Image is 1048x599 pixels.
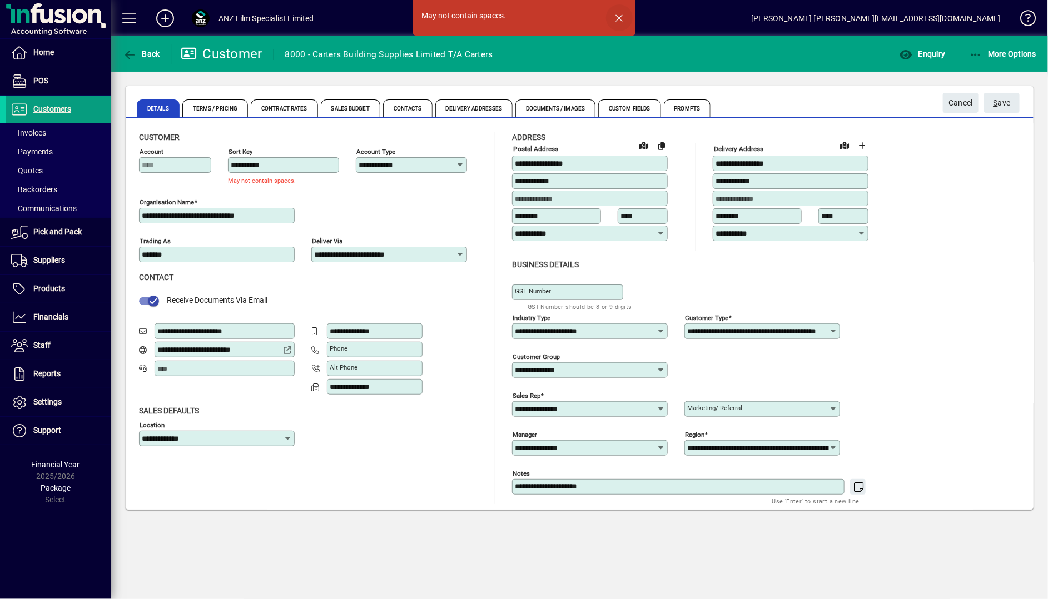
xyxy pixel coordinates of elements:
[321,99,380,117] span: Sales Budget
[6,218,111,246] a: Pick and Pack
[120,44,163,64] button: Back
[994,94,1011,112] span: ave
[285,46,493,63] div: 8000 - Carters Building Supplies Limited T/A Carters
[33,48,54,57] span: Home
[32,460,80,469] span: Financial Year
[1012,2,1034,38] a: Knowledge Base
[687,404,742,412] mat-label: Marketing/ Referral
[218,9,314,27] div: ANZ Film Specialist Limited
[11,185,57,194] span: Backorders
[6,247,111,274] a: Suppliers
[6,180,111,199] a: Backorders
[751,9,1001,27] div: [PERSON_NAME] [PERSON_NAME][EMAIL_ADDRESS][DOMAIN_NAME]
[515,287,551,295] mat-label: GST Number
[182,99,249,117] span: Terms / Pricing
[33,397,62,406] span: Settings
[140,421,165,429] mat-label: Location
[948,94,973,112] span: Cancel
[167,296,267,305] span: Receive Documents Via Email
[181,45,262,63] div: Customer
[6,199,111,218] a: Communications
[11,204,77,213] span: Communications
[140,237,171,245] mat-label: Trading as
[137,99,180,117] span: Details
[6,142,111,161] a: Payments
[11,147,53,156] span: Payments
[183,8,218,28] button: Profile
[33,426,61,435] span: Support
[685,430,704,438] mat-label: Region
[140,198,194,206] mat-label: Organisation name
[6,123,111,142] a: Invoices
[772,495,860,507] mat-hint: Use 'Enter' to start a new line
[513,430,537,438] mat-label: Manager
[123,49,160,58] span: Back
[139,133,180,142] span: Customer
[139,273,173,282] span: Contact
[6,39,111,67] a: Home
[6,161,111,180] a: Quotes
[147,8,183,28] button: Add
[6,275,111,303] a: Products
[33,76,48,85] span: POS
[11,128,46,137] span: Invoices
[33,256,65,264] span: Suppliers
[435,99,513,117] span: Delivery Addresses
[512,260,579,269] span: Business details
[513,313,550,321] mat-label: Industry type
[111,44,172,64] app-page-header-button: Back
[635,136,653,154] a: View on map
[966,44,1040,64] button: More Options
[41,483,71,492] span: Package
[598,99,660,117] span: Custom Fields
[943,93,979,113] button: Cancel
[513,469,530,477] mat-label: Notes
[528,300,632,313] mat-hint: GST Number should be 8 or 9 digits
[312,237,342,245] mat-label: Deliver via
[6,303,111,331] a: Financials
[984,93,1020,113] button: Save
[251,99,317,117] span: Contract Rates
[33,104,71,113] span: Customers
[356,148,395,156] mat-label: Account Type
[653,137,670,154] button: Copy to Delivery address
[6,67,111,95] a: POS
[330,363,357,371] mat-label: Alt Phone
[994,98,998,107] span: S
[6,417,111,445] a: Support
[11,166,43,175] span: Quotes
[969,49,1037,58] span: More Options
[33,312,68,321] span: Financials
[515,99,595,117] span: Documents / Images
[899,49,945,58] span: Enquiry
[6,332,111,360] a: Staff
[6,388,111,416] a: Settings
[512,133,545,142] span: Address
[513,352,560,360] mat-label: Customer group
[229,148,252,156] mat-label: Sort key
[6,360,111,388] a: Reports
[836,136,853,154] a: View on map
[896,44,948,64] button: Enquiry
[853,137,871,154] button: Choose address
[330,345,347,352] mat-label: Phone
[685,313,728,321] mat-label: Customer type
[140,148,163,156] mat-label: Account
[513,391,540,399] mat-label: Sales rep
[139,406,199,415] span: Sales defaults
[33,369,61,378] span: Reports
[664,99,711,117] span: Prompts
[33,227,82,236] span: Pick and Pack
[33,341,51,350] span: Staff
[383,99,433,117] span: Contacts
[33,284,65,293] span: Products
